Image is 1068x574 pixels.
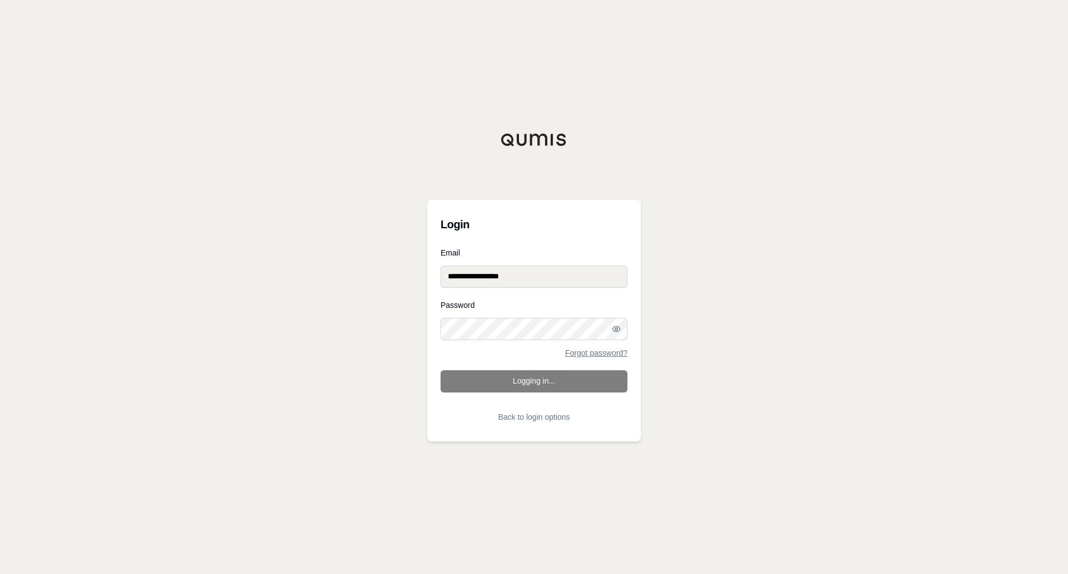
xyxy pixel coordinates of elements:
[441,249,627,257] label: Email
[501,133,567,146] img: Qumis
[565,349,627,357] a: Forgot password?
[441,213,627,236] h3: Login
[441,301,627,309] label: Password
[441,406,627,428] button: Back to login options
